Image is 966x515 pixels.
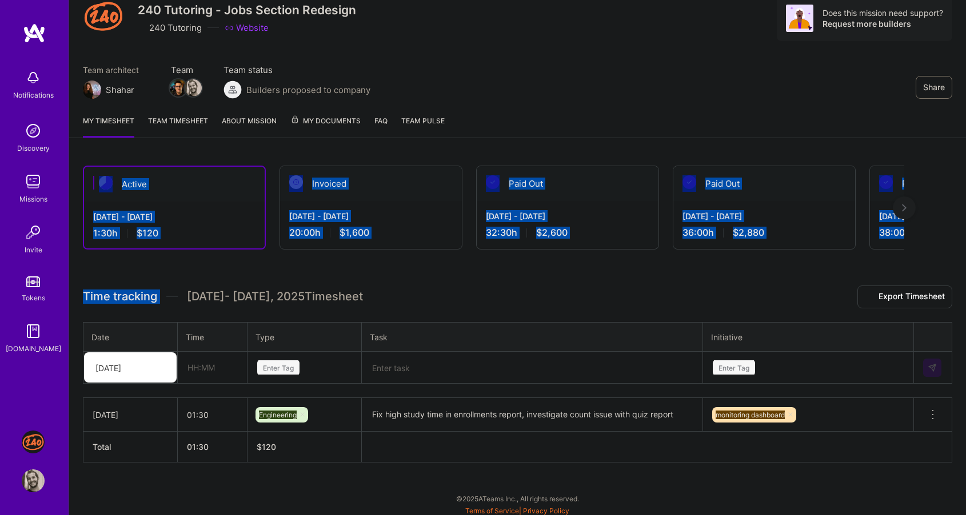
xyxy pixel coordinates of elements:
div: Does this mission need support? [823,7,943,18]
a: FAQ [374,115,388,138]
div: [DATE] - [DATE] [682,210,846,222]
i: icon Mail [139,85,148,94]
span: Builders proposed to company [246,84,370,96]
div: [DOMAIN_NAME] [6,343,61,355]
div: 20:00 h [289,227,453,239]
img: tokens [26,276,40,287]
div: Tokens [22,292,45,304]
div: Shahar [106,84,134,96]
img: Avatar [786,5,813,32]
img: Invite [22,221,45,244]
div: [DATE] [93,409,168,421]
a: Privacy Policy [523,506,569,515]
img: Active [99,176,113,190]
span: $1,600 [340,227,369,239]
a: J: 240 Tutoring - Jobs Section Redesign [19,430,47,453]
th: 01:30 [178,432,248,462]
a: User Avatar [19,469,47,492]
img: Paid Out [682,175,696,189]
div: 1:30 h [93,227,256,239]
a: Team Member Avatar [171,78,186,98]
img: Paid Out [879,175,893,189]
div: Initiative [711,331,905,344]
th: Date [83,322,178,352]
span: $ 120 [257,442,276,452]
i: icon Download [865,291,874,303]
input: HH:MM [178,352,246,383]
span: Team [171,64,201,76]
div: Invoiced [280,166,462,201]
div: Paid Out [673,166,855,201]
div: [DATE] - [DATE] [93,211,256,223]
div: Enter Tag [257,359,300,376]
div: © 2025 ATeams Inc., All rights reserved. [69,484,966,513]
span: [DATE] - [DATE] , 2025 Timesheet [187,289,363,304]
a: My timesheet [83,115,134,138]
img: User Avatar [22,469,45,492]
div: Active [84,167,265,202]
div: [DATE] - [DATE] [289,210,453,222]
div: Invite [25,244,42,256]
textarea: Fix high study time in enrollments report, investigate count issue with quiz report [363,399,701,430]
div: Enter Tag [713,359,755,376]
span: Share [923,82,945,93]
img: Submit [928,363,937,372]
div: [DATE] [95,361,121,373]
i: icon Chevron [158,365,163,371]
span: Team status [223,64,370,76]
input: HH:MM [178,400,247,430]
span: $2,600 [536,227,568,239]
th: Type [248,322,362,352]
button: Export Timesheet [857,285,952,308]
span: | [465,506,569,515]
a: My Documents [290,115,361,138]
a: Terms of Service [465,506,519,515]
div: Notifications [13,89,54,101]
span: Engineering [259,411,297,419]
img: Team Member Avatar [185,79,202,96]
div: 240 Tutoring [138,22,202,34]
th: Total [83,432,178,462]
img: bell [22,66,45,89]
span: Team architect [83,64,148,76]
div: Time [186,331,239,343]
span: $2,880 [733,227,764,239]
div: 32:30 h [486,227,649,239]
a: Team Pulse [401,115,445,138]
th: Task [362,322,703,352]
div: Request more builders [823,18,943,29]
div: [DATE] - [DATE] [486,210,649,222]
a: Team Member Avatar [186,78,201,98]
img: Invoiced [289,175,303,189]
img: logo [23,23,46,43]
img: guide book [22,320,45,343]
div: 36:00 h [682,227,846,239]
span: Time tracking [83,289,157,304]
img: J: 240 Tutoring - Jobs Section Redesign [22,430,45,453]
div: Missions [19,193,47,205]
img: right [902,204,907,212]
img: teamwork [22,170,45,193]
img: discovery [22,119,45,142]
button: Share [916,76,952,99]
span: Team Pulse [401,116,445,125]
img: Builders proposed to company [223,81,242,99]
div: Discovery [17,142,50,154]
i: icon CompanyGray [138,23,147,33]
span: monitoring dashboard [716,411,785,419]
a: About Mission [222,115,277,138]
h3: 240 Tutoring - Jobs Section Redesign [138,3,356,17]
div: Paid Out [477,166,658,201]
a: Team timesheet [148,115,208,138]
span: $120 [137,227,158,239]
a: Website [225,22,269,34]
img: Paid Out [486,175,500,189]
img: Team Architect [83,81,101,99]
img: Team Member Avatar [170,79,187,96]
span: My Documents [290,115,361,127]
